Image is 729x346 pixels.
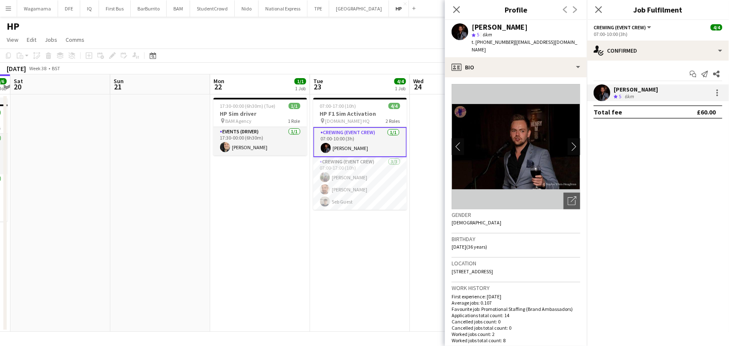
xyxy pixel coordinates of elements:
[412,82,424,92] span: 24
[112,82,124,92] span: 21
[7,36,18,43] span: View
[325,118,370,124] span: [DOMAIN_NAME] HQ
[7,64,26,73] div: [DATE]
[220,103,276,109] span: 17:30-00:00 (6h30m) (Tue)
[394,78,406,84] span: 4/4
[445,4,587,15] h3: Profile
[313,127,407,157] app-card-role: Crewing (Event Crew)1/107:00-10:00 (3h)[PERSON_NAME]
[452,211,580,219] h3: Gender
[452,300,580,306] p: Average jobs: 0.107
[413,77,424,85] span: Wed
[594,24,653,31] button: Crewing (Event Crew)
[99,0,131,17] button: First Bus
[295,85,306,92] div: 1 Job
[14,77,23,85] span: Sat
[226,118,252,124] span: BAM Agency
[23,34,40,45] a: Edit
[313,110,407,117] h3: HP F1 Sim Activation
[619,93,621,99] span: 5
[614,86,658,93] div: [PERSON_NAME]
[389,0,409,17] button: HP
[445,57,587,77] div: Bio
[190,0,235,17] button: StudentCrowd
[472,23,528,31] div: [PERSON_NAME]
[167,0,190,17] button: BAM
[28,65,48,71] span: Week 38
[395,85,406,92] div: 1 Job
[452,84,580,209] img: Crew avatar or photo
[80,0,99,17] button: IQ
[594,24,646,31] span: Crewing (Event Crew)
[213,77,224,85] span: Mon
[131,0,167,17] button: BarBurrito
[697,108,716,116] div: £60.00
[452,284,580,292] h3: Work history
[212,82,224,92] span: 22
[289,103,300,109] span: 1/1
[288,118,300,124] span: 1 Role
[66,36,84,43] span: Comms
[45,36,57,43] span: Jobs
[295,78,306,84] span: 1/1
[17,0,58,17] button: Wagamama
[62,34,88,45] a: Comms
[235,0,259,17] button: Nido
[313,157,407,210] app-card-role: Crewing (Event Crew)3/307:00-17:00 (10h)[PERSON_NAME][PERSON_NAME]Seb Guest
[452,244,487,250] span: [DATE] (36 years)
[472,39,515,45] span: t. [PHONE_NUMBER]
[452,325,580,331] p: Cancelled jobs total count: 0
[452,219,501,226] span: [DEMOGRAPHIC_DATA]
[452,293,580,300] p: First experience: [DATE]
[594,108,622,116] div: Total fee
[452,268,493,275] span: [STREET_ADDRESS]
[7,20,19,33] h1: HP
[213,110,307,117] h3: HP Sim driver
[452,306,580,312] p: Favourite job: Promotional Staffing (Brand Ambassadors)
[213,98,307,155] app-job-card: 17:30-00:00 (6h30m) (Tue)1/1HP Sim driver BAM Agency1 RoleEvents (Driver)1/117:30-00:00 (6h30m)[P...
[389,103,400,109] span: 4/4
[452,235,580,243] h3: Birthday
[587,4,729,15] h3: Job Fulfilment
[27,36,36,43] span: Edit
[41,34,61,45] a: Jobs
[58,0,80,17] button: DFE
[452,259,580,267] h3: Location
[386,118,400,124] span: 2 Roles
[472,39,577,53] span: | [EMAIL_ADDRESS][DOMAIN_NAME]
[587,41,729,61] div: Confirmed
[477,31,479,38] span: 5
[3,34,22,45] a: View
[52,65,60,71] div: BST
[259,0,307,17] button: National Express
[13,82,23,92] span: 20
[452,318,580,325] p: Cancelled jobs count: 0
[329,0,389,17] button: [GEOGRAPHIC_DATA]
[312,82,323,92] span: 23
[213,127,307,155] app-card-role: Events (Driver)1/117:30-00:00 (6h30m)[PERSON_NAME]
[481,31,493,38] span: 6km
[564,193,580,209] div: Open photos pop-in
[452,312,580,318] p: Applications total count: 14
[320,103,356,109] span: 07:00-17:00 (10h)
[623,93,635,100] div: 6km
[594,31,722,37] div: 07:00-10:00 (3h)
[452,331,580,337] p: Worked jobs count: 2
[452,337,580,343] p: Worked jobs total count: 8
[313,77,323,85] span: Tue
[313,98,407,210] app-job-card: 07:00-17:00 (10h)4/4HP F1 Sim Activation [DOMAIN_NAME] HQ2 RolesCrewing (Event Crew)1/107:00-10:0...
[711,24,722,31] span: 4/4
[114,77,124,85] span: Sun
[307,0,329,17] button: TPE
